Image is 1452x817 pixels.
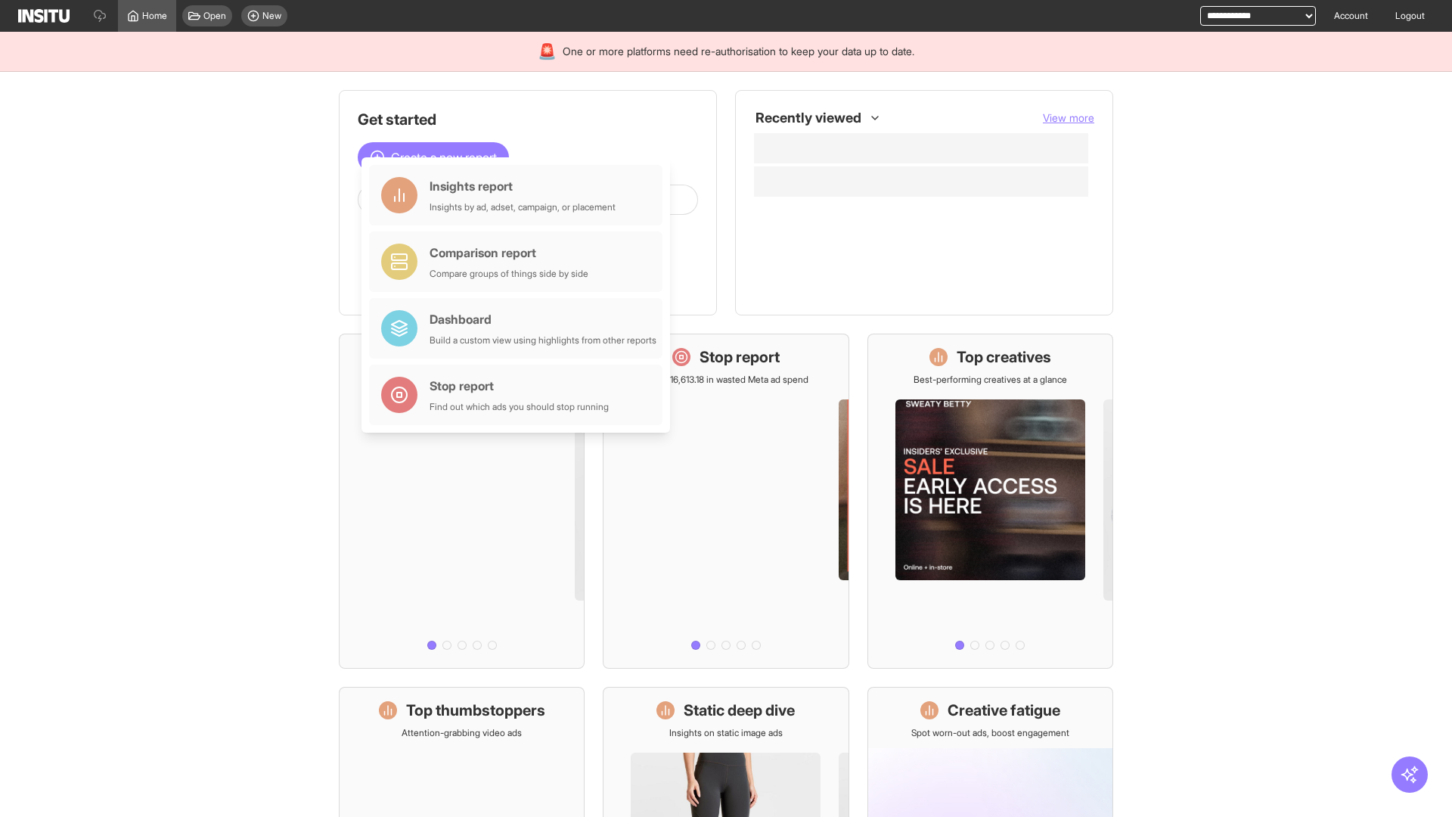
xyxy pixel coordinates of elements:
span: Home [142,10,167,22]
div: Insights by ad, adset, campaign, or placement [430,201,616,213]
span: One or more platforms need re-authorisation to keep your data up to date. [563,44,914,59]
img: Logo [18,9,70,23]
h1: Top thumbstoppers [406,700,545,721]
span: Create a new report [391,148,497,166]
a: What's live nowSee all active ads instantly [339,334,585,669]
span: View more [1043,111,1094,124]
h1: Get started [358,109,698,130]
div: Insights report [430,177,616,195]
div: 🚨 [538,41,557,62]
a: Top creativesBest-performing creatives at a glance [867,334,1113,669]
p: Attention-grabbing video ads [402,727,522,739]
div: Stop report [430,377,609,395]
h1: Stop report [700,346,780,368]
div: Find out which ads you should stop running [430,401,609,413]
button: Create a new report [358,142,509,172]
span: New [262,10,281,22]
span: Open [203,10,226,22]
p: Insights on static image ads [669,727,783,739]
button: View more [1043,110,1094,126]
div: Compare groups of things side by side [430,268,588,280]
a: Stop reportSave £16,613.18 in wasted Meta ad spend [603,334,849,669]
p: Best-performing creatives at a glance [914,374,1067,386]
h1: Static deep dive [684,700,795,721]
h1: Top creatives [957,346,1051,368]
div: Dashboard [430,310,656,328]
p: Save £16,613.18 in wasted Meta ad spend [643,374,808,386]
div: Build a custom view using highlights from other reports [430,334,656,346]
div: Comparison report [430,244,588,262]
